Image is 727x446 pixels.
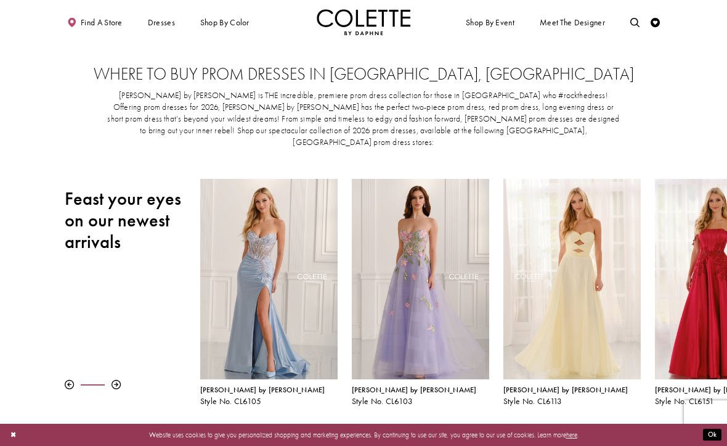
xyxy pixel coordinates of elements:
[566,431,577,439] a: here
[200,396,262,407] span: Style No. CL6105
[83,65,643,83] h2: Where to buy prom dresses in [GEOGRAPHIC_DATA], [GEOGRAPHIC_DATA]
[106,90,622,149] p: [PERSON_NAME] by [PERSON_NAME] is THE incredible, premiere prom dress collection for those in [GE...
[67,429,660,441] p: Website uses cookies to give you personalized shopping and marketing experiences. By continuing t...
[703,429,721,441] button: Submit Dialog
[352,386,489,406] div: Colette by Daphne Style No. CL6103
[6,427,21,444] button: Close Dialog
[65,188,186,253] h2: Feast your eyes on our newest arrivals
[200,385,325,395] span: [PERSON_NAME] by [PERSON_NAME]
[503,386,641,406] div: Colette by Daphne Style No. CL6113
[503,385,628,395] span: [PERSON_NAME] by [PERSON_NAME]
[503,396,563,407] span: Style No. CL6113
[503,179,641,379] a: Visit Colette by Daphne Style No. CL6113 Page
[344,172,496,413] div: Colette by Daphne Style No. CL6103
[496,172,648,413] div: Colette by Daphne Style No. CL6113
[655,396,715,407] span: Style No. CL6151
[352,396,413,407] span: Style No. CL6103
[200,386,338,406] div: Colette by Daphne Style No. CL6105
[352,179,489,379] a: Visit Colette by Daphne Style No. CL6103 Page
[200,179,338,379] a: Visit Colette by Daphne Style No. CL6105 Page
[352,385,477,395] span: [PERSON_NAME] by [PERSON_NAME]
[193,172,344,413] div: Colette by Daphne Style No. CL6105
